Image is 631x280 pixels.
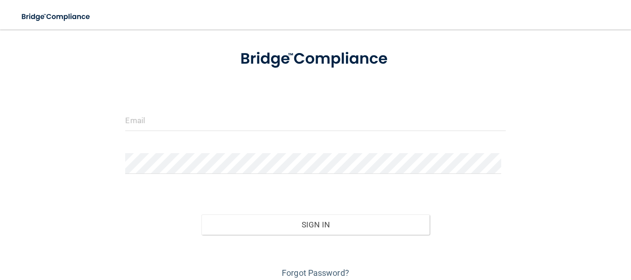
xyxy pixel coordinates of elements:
button: Sign In [201,214,430,235]
input: Email [125,110,505,131]
img: bridge_compliance_login_screen.278c3ca4.svg [224,39,407,79]
a: Forgot Password? [282,268,349,278]
img: bridge_compliance_login_screen.278c3ca4.svg [14,7,99,26]
iframe: Drift Widget Chat Controller [471,214,620,251]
